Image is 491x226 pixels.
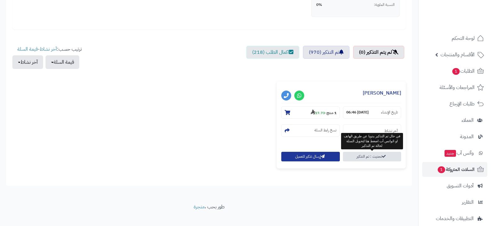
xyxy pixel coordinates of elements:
[246,46,299,59] a: اكمال الطلب (218)
[316,2,322,7] span: 0%
[422,146,487,160] a: وآتس آبجديد
[384,128,398,134] small: آخر نشاط
[363,89,401,97] a: [PERSON_NAME]
[341,133,403,149] div: في حال تم التذكير يدويا عن طريق الهاتف او الواتس آب اضغط هنا لتحويل السلة لحالة تم التذكير
[422,80,487,95] a: المراجعات والأسئلة
[314,128,336,133] small: نسخ رابط السلة
[440,83,475,92] span: المراجعات والأسئلة
[422,96,487,111] a: طلبات الإرجاع
[17,45,38,53] a: قيمة السلة
[438,166,445,173] span: 1
[444,149,474,157] span: وآتس آب
[343,152,401,161] a: تحديث : تم التذكير
[40,45,57,53] a: آخر نشاط
[447,181,474,190] span: أدوات التسويق
[422,162,487,177] a: السلات المتروكة1
[437,165,475,174] span: السلات المتروكة
[194,203,205,211] a: متجرة
[327,110,336,116] strong: 1 منتج
[462,116,474,125] span: العملاء
[46,55,79,69] button: قيمة السلة
[449,100,475,108] span: طلبات الإرجاع
[452,34,475,43] span: لوحة التحكم
[281,124,340,137] section: نسخ رابط السلة
[462,198,474,207] span: التقارير
[12,46,82,69] ul: ترتيب حسب: -
[281,152,340,161] button: إرسال تذكير للعميل
[422,211,487,226] a: التطبيقات والخدمات
[346,110,369,115] strong: [DATE] 06:46
[422,129,487,144] a: المدونة
[12,55,43,69] button: آخر نشاط
[422,113,487,128] a: العملاء
[353,46,404,59] a: لم يتم التذكير (0)
[460,132,474,141] span: المدونة
[422,178,487,193] a: أدوات التسويق
[449,17,485,30] img: logo-2.png
[311,109,336,116] small: -
[452,68,460,75] span: 1
[374,2,395,7] span: النسبة المئوية:
[281,106,340,119] section: 1 منتج-17.73
[422,195,487,210] a: التقارير
[303,46,349,59] a: تم التذكير (970)
[436,214,474,223] span: التطبيقات والخدمات
[422,31,487,46] a: لوحة التحكم
[422,64,487,79] a: الطلبات1
[311,110,325,116] strong: 17.73
[381,110,398,115] small: تاريخ الإنشاء
[445,150,456,157] span: جديد
[452,67,475,75] span: الطلبات
[441,50,475,59] span: الأقسام والمنتجات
